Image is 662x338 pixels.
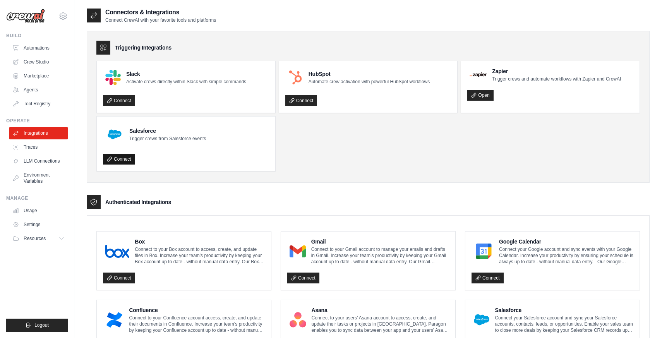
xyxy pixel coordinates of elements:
[126,70,246,78] h4: Slack
[9,155,68,167] a: LLM Connections
[312,315,449,333] p: Connect to your users’ Asana account to access, create, and update their tasks or projects in [GE...
[6,195,68,201] div: Manage
[135,246,265,265] p: Connect to your Box account to access, create, and update files in Box. Increase your team’s prod...
[311,238,449,245] h4: Gmail
[472,273,504,283] a: Connect
[467,90,493,101] a: Open
[492,76,621,82] p: Trigger crews and automate workflows with Zapier and CrewAI
[129,315,265,333] p: Connect to your Confluence account access, create, and update their documents in Confluence. Incr...
[129,127,206,135] h4: Salesforce
[9,232,68,245] button: Resources
[115,44,172,51] h3: Triggering Integrations
[9,70,68,82] a: Marketplace
[6,319,68,332] button: Logout
[34,322,49,328] span: Logout
[495,306,633,314] h4: Salesforce
[9,169,68,187] a: Environment Variables
[474,244,494,259] img: Google Calendar Logo
[129,306,265,314] h4: Confluence
[312,306,449,314] h4: Asana
[492,67,621,75] h4: Zapier
[103,273,135,283] a: Connect
[9,141,68,153] a: Traces
[290,244,306,259] img: Gmail Logo
[126,79,246,85] p: Activate crews directly within Slack with simple commands
[290,312,306,328] img: Asana Logo
[287,273,319,283] a: Connect
[103,95,135,106] a: Connect
[105,198,171,206] h3: Authenticated Integrations
[309,79,430,85] p: Automate crew activation with powerful HubSpot workflows
[6,9,45,24] img: Logo
[309,70,430,78] h4: HubSpot
[105,312,123,328] img: Confluence Logo
[6,118,68,124] div: Operate
[311,246,449,265] p: Connect to your Gmail account to manage your emails and drafts in Gmail. Increase your team’s pro...
[105,125,124,144] img: Salesforce Logo
[474,312,489,328] img: Salesforce Logo
[9,42,68,54] a: Automations
[495,315,633,333] p: Connect your Salesforce account and sync your Salesforce accounts, contacts, leads, or opportunit...
[103,154,135,165] a: Connect
[9,98,68,110] a: Tool Registry
[105,244,129,259] img: Box Logo
[105,17,216,23] p: Connect CrewAI with your favorite tools and platforms
[499,246,633,265] p: Connect your Google account and sync events with your Google Calendar. Increase your productivity...
[9,84,68,96] a: Agents
[9,127,68,139] a: Integrations
[6,33,68,39] div: Build
[9,218,68,231] a: Settings
[105,8,216,17] h2: Connectors & Integrations
[105,70,121,85] img: Slack Logo
[129,136,206,142] p: Trigger crews from Salesforce events
[288,70,303,85] img: HubSpot Logo
[135,238,265,245] h4: Box
[9,204,68,217] a: Usage
[9,56,68,68] a: Crew Studio
[470,72,487,77] img: Zapier Logo
[285,95,317,106] a: Connect
[499,238,633,245] h4: Google Calendar
[24,235,46,242] span: Resources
